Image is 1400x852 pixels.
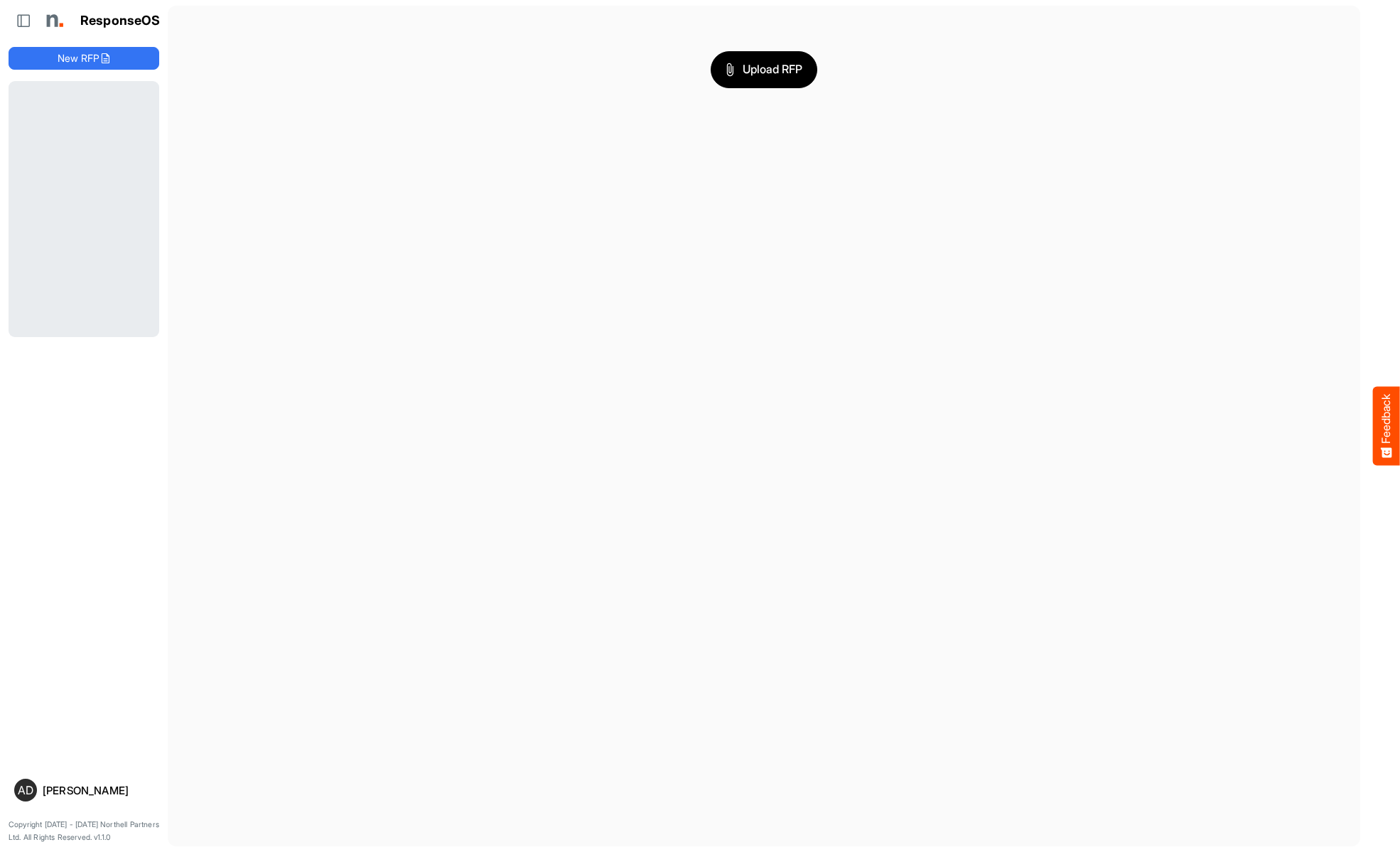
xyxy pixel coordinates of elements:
[9,81,159,336] div: Loading...
[18,784,33,796] span: AD
[711,51,817,88] button: Upload RFP
[80,14,161,28] h1: ResponseOS
[1373,387,1400,466] button: Feedback
[726,60,802,79] span: Upload RFP
[39,6,68,35] img: Northell
[43,785,154,796] div: [PERSON_NAME]
[9,819,159,843] p: Copyright [DATE] - [DATE] Northell Partners Ltd. All Rights Reserved. v1.1.0
[9,47,159,70] button: New RFP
